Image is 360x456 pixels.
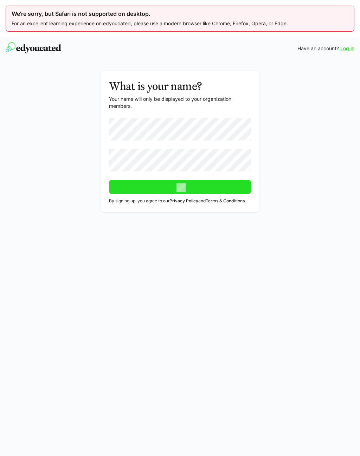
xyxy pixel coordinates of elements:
[6,42,61,53] img: edyoucated
[109,79,251,93] h3: What is your name?
[12,20,348,27] p: For an excellent learning experience on edyoucated, please use a modern browser like Chrome, Fire...
[109,198,251,204] p: By signing up, you agree to our and .
[297,45,339,52] span: Have an account?
[169,198,198,203] a: Privacy Policy
[109,96,251,110] p: Your name will only be displayed to your organization members.
[206,198,245,203] a: Terms & Conditions
[12,10,348,17] div: We're sorry, but Safari is not supported on desktop.
[340,45,354,52] a: Log in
